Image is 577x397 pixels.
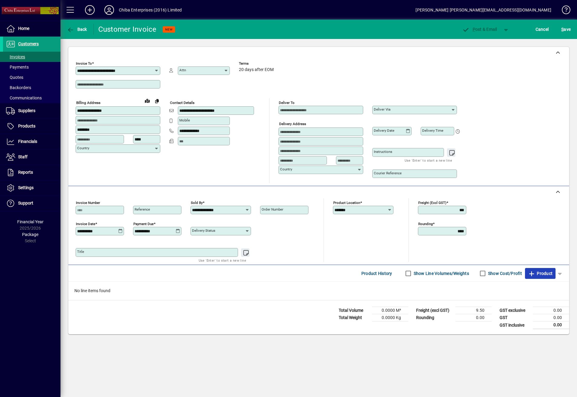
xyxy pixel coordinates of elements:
span: Financials [18,139,37,144]
span: Payments [6,65,29,69]
mat-label: Payment due [133,222,154,226]
button: Product History [359,268,395,279]
span: Support [18,201,33,205]
span: P [473,27,475,32]
span: Product [528,269,553,278]
td: 9.50 [455,307,492,314]
span: Cancel [536,24,549,34]
mat-label: Title [77,250,84,254]
a: Payments [3,62,60,72]
mat-label: Delivery status [192,228,215,233]
mat-label: Mobile [179,118,190,122]
div: No line items found [68,282,569,300]
span: Product History [361,269,392,278]
td: Freight (excl GST) [413,307,455,314]
button: Copy to Delivery address [152,96,162,106]
app-page-header-button: Back [60,24,94,35]
a: Reports [3,165,60,180]
button: Post & Email [459,24,500,35]
td: GST inclusive [497,321,533,329]
span: Backorders [6,85,31,90]
span: 20 days after EOM [239,67,274,72]
a: Knowledge Base [557,1,569,21]
td: 0.0000 M³ [372,307,408,314]
a: Support [3,196,60,211]
span: NEW [165,27,173,31]
td: 0.00 [533,307,569,314]
span: Back [67,27,87,32]
span: Staff [18,154,28,159]
td: Rounding [413,314,455,321]
td: GST exclusive [497,307,533,314]
span: Home [18,26,29,31]
td: 0.0000 Kg [372,314,408,321]
td: Total Weight [336,314,372,321]
a: Backorders [3,82,60,93]
span: Settings [18,185,34,190]
mat-label: Order number [262,207,283,211]
button: Profile [99,5,119,15]
td: GST [497,314,533,321]
mat-label: Invoice date [76,222,95,226]
mat-label: Deliver via [374,107,390,111]
mat-label: Attn [179,68,186,72]
mat-label: Courier Reference [374,171,402,175]
a: Invoices [3,52,60,62]
button: Cancel [534,24,550,35]
button: Back [65,24,89,35]
span: Financial Year [17,219,44,224]
mat-label: Rounding [418,222,433,226]
mat-label: Sold by [191,201,203,205]
span: Quotes [6,75,23,80]
div: Chiba Enterprises (2016) Limited [119,5,182,15]
td: Total Volume [336,307,372,314]
td: 0.00 [533,321,569,329]
mat-label: Freight (excl GST) [418,201,446,205]
label: Show Line Volumes/Weights [412,270,469,276]
a: Products [3,119,60,134]
span: Reports [18,170,33,175]
mat-hint: Use 'Enter' to start a new line [199,257,246,264]
a: Quotes [3,72,60,82]
mat-label: Delivery time [422,128,443,133]
span: Package [22,232,38,237]
a: Financials [3,134,60,149]
a: Settings [3,180,60,195]
td: 0.00 [455,314,492,321]
a: Staff [3,150,60,165]
div: Customer Invoice [98,24,157,34]
button: Add [80,5,99,15]
a: View on map [142,96,152,105]
mat-hint: Use 'Enter' to start a new line [405,157,452,164]
button: Save [560,24,572,35]
mat-label: Reference [135,207,150,211]
span: Customers [18,41,39,46]
mat-label: Country [280,167,292,171]
mat-label: Invoice number [76,201,100,205]
mat-label: Instructions [374,150,392,154]
a: Suppliers [3,103,60,118]
div: [PERSON_NAME] [PERSON_NAME][EMAIL_ADDRESS][DOMAIN_NAME] [416,5,551,15]
span: ave [561,24,571,34]
mat-label: Product location [333,201,360,205]
td: 0.00 [533,314,569,321]
mat-label: Delivery date [374,128,394,133]
a: Communications [3,93,60,103]
span: S [561,27,564,32]
span: Products [18,124,35,128]
mat-label: Deliver To [279,101,295,105]
span: Invoices [6,54,25,59]
span: ost & Email [462,27,497,32]
span: Communications [6,95,42,100]
span: Terms [239,62,275,66]
a: Home [3,21,60,36]
span: Suppliers [18,108,35,113]
label: Show Cost/Profit [487,270,522,276]
button: Product [525,268,556,279]
mat-label: Country [77,146,89,150]
mat-label: Invoice To [76,61,92,66]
